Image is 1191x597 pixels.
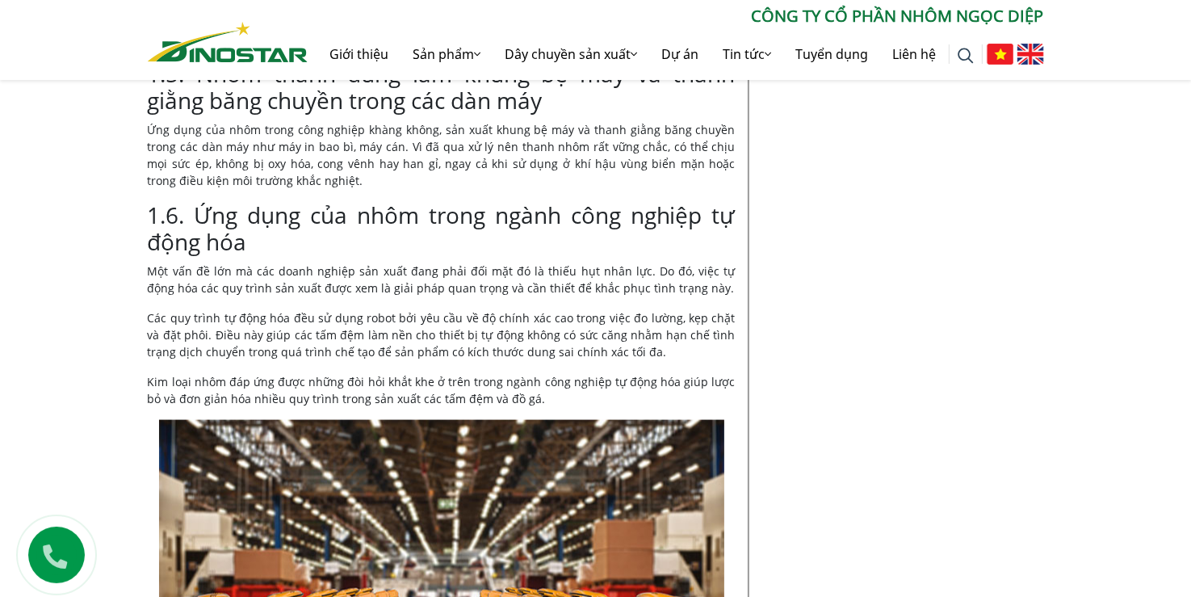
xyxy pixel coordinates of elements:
[493,28,650,80] a: Dây chuyền sản xuất
[148,373,736,407] p: Kim loại nhôm đáp ứng được những đòi hỏi khắt khe ở trên trong ngành công nghiệp tự động hóa giúp...
[881,28,949,80] a: Liên hệ
[148,263,736,296] p: Một vấn đề lớn mà các doanh nghiệp sản xuất đang phải đối mặt đó là thiếu hụt nhân lực. Do đó, vi...
[784,28,881,80] a: Tuyển dụng
[1017,44,1044,65] img: English
[401,28,493,80] a: Sản phẩm
[987,44,1013,65] img: Tiếng Việt
[148,22,308,62] img: Nhôm Dinostar
[318,28,401,80] a: Giới thiệu
[308,4,1044,28] p: CÔNG TY CỔ PHẦN NHÔM NGỌC DIỆP
[148,121,736,189] p: Ứng dụng của nhôm trong công nghiệp khàng không, sản xuất khung bệ máy và thanh giằng băng chuy...
[650,28,711,80] a: Dự án
[958,48,974,64] img: search
[148,309,736,360] p: Các quy trình tự động hóa đều sử dụng robot bởi yêu cầu về độ chính xác cao trong việc đo lường, ...
[148,202,736,256] h3: 1.6. Ứng dụng của nhôm trong ngành công nghiệp tự động hóa
[148,61,736,115] h3: 1.5. Nhôm thanh dùng làm khung bệ máy và thanh giằng băng chuyền trong các dàn máy
[711,28,784,80] a: Tin tức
